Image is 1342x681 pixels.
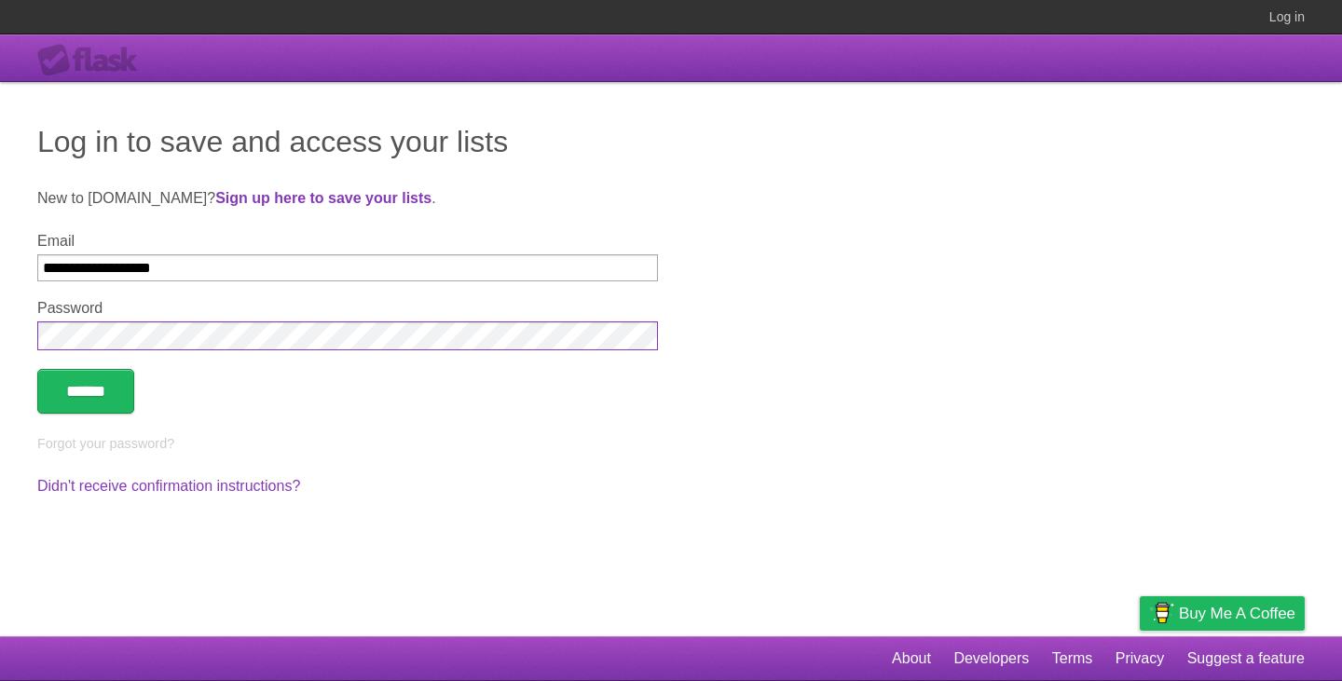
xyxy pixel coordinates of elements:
[37,436,174,451] a: Forgot your password?
[1149,597,1174,629] img: Buy me a coffee
[1179,597,1295,630] span: Buy me a coffee
[37,187,1305,210] p: New to [DOMAIN_NAME]? .
[37,300,658,317] label: Password
[37,233,658,250] label: Email
[37,44,149,77] div: Flask
[953,641,1029,676] a: Developers
[892,641,931,676] a: About
[37,119,1305,164] h1: Log in to save and access your lists
[1116,641,1164,676] a: Privacy
[37,478,300,494] a: Didn't receive confirmation instructions?
[1052,641,1093,676] a: Terms
[215,190,431,206] a: Sign up here to save your lists
[1187,641,1305,676] a: Suggest a feature
[1140,596,1305,631] a: Buy me a coffee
